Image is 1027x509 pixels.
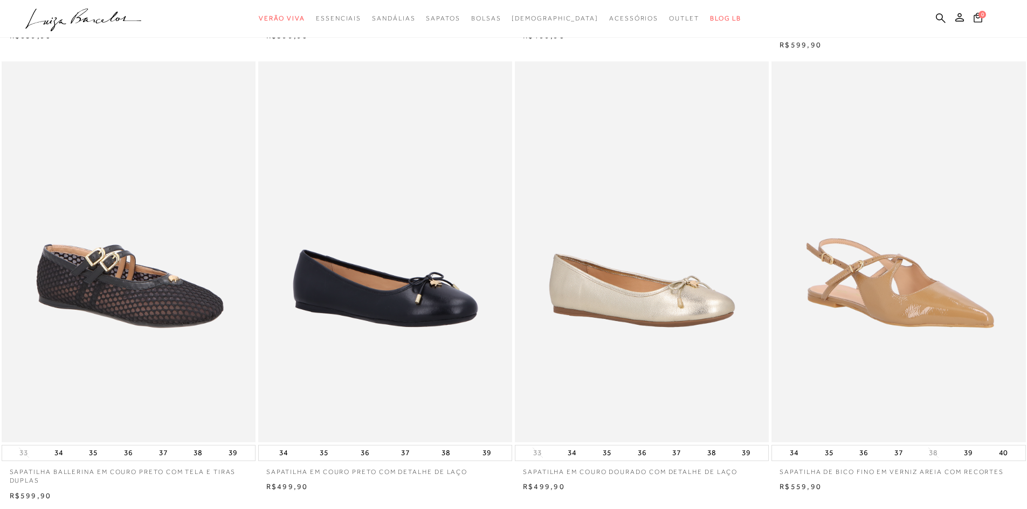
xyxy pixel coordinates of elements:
[316,445,332,461] button: 35
[2,461,256,486] a: SAPATILHA BALLERINA EM COURO PRETO COM TELA E TIRAS DUPLAS
[372,9,415,29] a: categoryNavScreenReaderText
[978,11,986,18] span: 0
[996,445,1011,461] button: 40
[471,9,501,29] a: categoryNavScreenReaderText
[739,445,754,461] button: 39
[259,63,511,441] img: SAPATILHA EM COURO PRETO COM DETALHE DE LAÇO
[780,40,822,49] span: R$599,90
[599,445,615,461] button: 35
[822,445,837,461] button: 35
[516,63,768,441] a: SAPATILHA EM COURO DOURADO COM DETALHE DE LAÇO SAPATILHA EM COURO DOURADO COM DETALHE DE LAÇO
[635,445,650,461] button: 36
[426,15,460,22] span: Sapatos
[479,445,494,461] button: 39
[516,63,768,441] img: SAPATILHA EM COURO DOURADO COM DETALHE DE LAÇO
[16,448,31,458] button: 33
[398,445,413,461] button: 37
[669,15,699,22] span: Outlet
[512,9,598,29] a: noSubCategoriesText
[266,482,308,491] span: R$499,90
[225,445,240,461] button: 39
[710,9,741,29] a: BLOG LB
[515,461,769,477] a: SAPATILHA EM COURO DOURADO COM DETALHE DE LAÇO
[3,63,254,441] img: SAPATILHA BALLERINA EM COURO PRETO COM TELA E TIRAS DUPLAS
[258,461,512,477] a: SAPATILHA EM COURO PRETO COM DETALHE DE LAÇO
[259,63,511,441] a: SAPATILHA EM COURO PRETO COM DETALHE DE LAÇO SAPATILHA EM COURO PRETO COM DETALHE DE LAÇO
[704,445,719,461] button: 38
[51,445,66,461] button: 34
[357,445,373,461] button: 36
[669,445,684,461] button: 37
[773,63,1024,441] img: SAPATILHA DE BICO FINO EM VERNIZ AREIA COM RECORTES
[3,63,254,441] a: SAPATILHA BALLERINA EM COURO PRETO COM TELA E TIRAS DUPLAS SAPATILHA BALLERINA EM COURO PRETO COM...
[530,448,545,458] button: 33
[771,461,1025,477] a: SAPATILHA DE BICO FINO EM VERNIZ AREIA COM RECORTES
[190,445,205,461] button: 38
[259,9,305,29] a: categoryNavScreenReaderText
[86,445,101,461] button: 35
[471,15,501,22] span: Bolsas
[970,12,985,26] button: 0
[710,15,741,22] span: BLOG LB
[372,15,415,22] span: Sandálias
[10,491,52,500] span: R$599,90
[669,9,699,29] a: categoryNavScreenReaderText
[564,445,580,461] button: 34
[426,9,460,29] a: categoryNavScreenReaderText
[780,482,822,491] span: R$559,90
[121,445,136,461] button: 36
[523,482,565,491] span: R$499,90
[891,445,906,461] button: 37
[156,445,171,461] button: 37
[512,15,598,22] span: [DEMOGRAPHIC_DATA]
[926,448,941,458] button: 38
[316,9,361,29] a: categoryNavScreenReaderText
[856,445,871,461] button: 36
[609,15,658,22] span: Acessórios
[276,445,291,461] button: 34
[438,445,453,461] button: 38
[961,445,976,461] button: 39
[609,9,658,29] a: categoryNavScreenReaderText
[259,15,305,22] span: Verão Viva
[787,445,802,461] button: 34
[316,15,361,22] span: Essenciais
[773,63,1024,441] a: SAPATILHA DE BICO FINO EM VERNIZ AREIA COM RECORTES SAPATILHA DE BICO FINO EM VERNIZ AREIA COM RE...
